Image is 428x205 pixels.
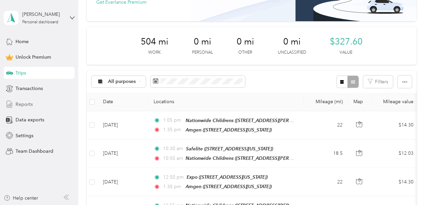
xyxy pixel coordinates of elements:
span: Nationwide Childrens ([STREET_ADDRESS][PERSON_NAME][US_STATE]) [186,155,342,161]
td: $14.30 [372,111,419,140]
p: Other [238,50,252,56]
span: 0 mi [194,36,211,47]
span: Safelite ([STREET_ADDRESS][US_STATE]) [186,146,273,151]
span: Data exports [16,116,44,123]
span: Amgen ([STREET_ADDRESS][US_STATE]) [186,127,272,133]
span: 12:50 pm [163,174,184,181]
span: 1:05 pm [163,117,182,124]
th: Locations [148,93,303,111]
p: Unclassified [278,50,306,56]
th: Mileage (mi) [303,93,348,111]
span: Settings [16,132,33,139]
iframe: Everlance-gr Chat Button Frame [390,167,428,205]
td: [DATE] [98,140,148,168]
td: 22 [303,168,348,196]
td: $14.30 [372,168,419,196]
span: Expo ([STREET_ADDRESS][US_STATE]) [187,174,268,180]
p: Work [148,50,161,56]
span: 504 mi [141,36,168,47]
th: Map [348,93,372,111]
span: 0 mi [237,36,254,47]
span: Trips [16,69,26,77]
span: Transactions [16,85,43,92]
div: Personal dashboard [22,20,58,24]
span: All purposes [108,79,136,84]
div: [PERSON_NAME] [22,11,64,18]
span: 1:35 pm [163,126,182,134]
th: Date [98,93,148,111]
span: 10:30 am [163,145,183,152]
span: Team Dashboard [16,148,53,155]
td: 22 [303,111,348,140]
span: Reports [16,101,33,108]
span: 10:55 am [163,155,182,162]
span: Amgen ([STREET_ADDRESS][US_STATE]) [186,184,272,189]
span: 1:30 pm [163,183,182,191]
p: Value [340,50,352,56]
p: Personal [192,50,213,56]
td: [DATE] [98,111,148,140]
span: $327.60 [330,36,363,47]
span: Home [16,38,29,45]
td: 18.5 [303,140,348,168]
td: [DATE] [98,168,148,196]
button: Filters [363,76,393,88]
button: Help center [4,195,38,202]
span: 0 mi [283,36,301,47]
td: $12.03 [372,140,419,168]
span: Unlock Premium [16,54,51,61]
th: Mileage value [372,93,419,111]
span: Nationwide Childrens ([STREET_ADDRESS][PERSON_NAME][US_STATE]) [186,118,342,123]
